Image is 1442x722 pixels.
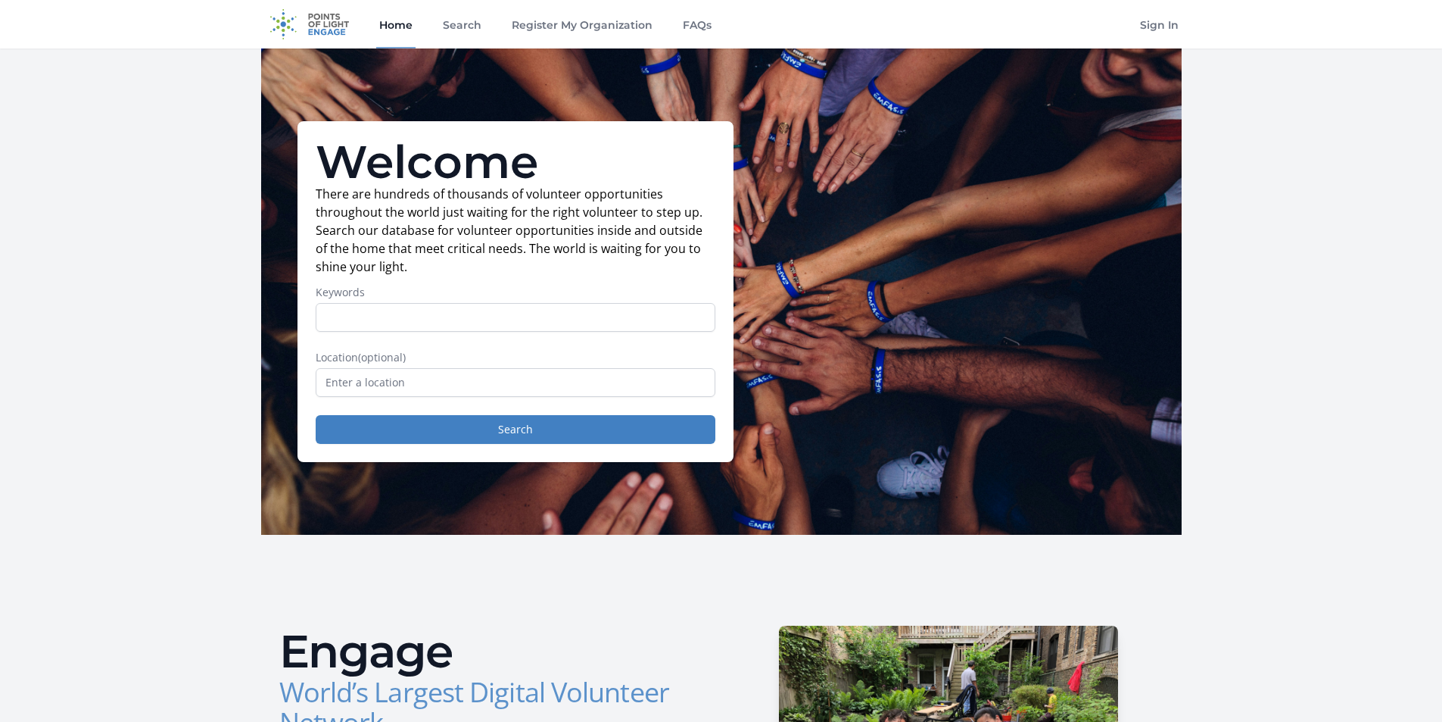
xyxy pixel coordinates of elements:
[316,139,715,185] h1: Welcome
[316,350,715,365] label: Location
[316,185,715,276] p: There are hundreds of thousands of volunteer opportunities throughout the world just waiting for ...
[358,350,406,364] span: (optional)
[316,285,715,300] label: Keywords
[316,415,715,444] button: Search
[316,368,715,397] input: Enter a location
[279,629,709,674] h2: Engage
